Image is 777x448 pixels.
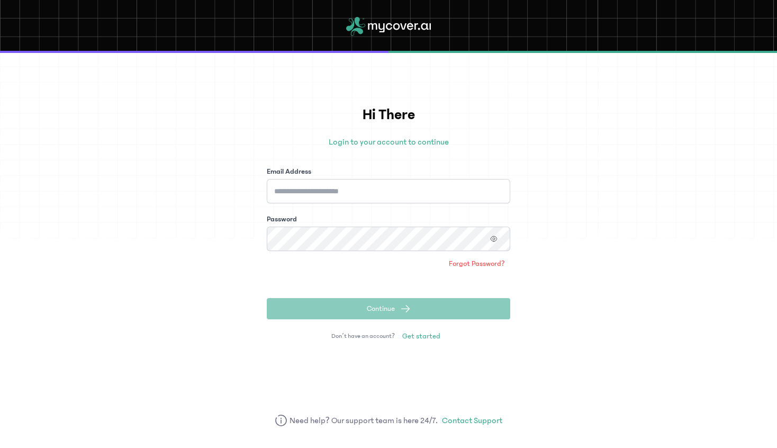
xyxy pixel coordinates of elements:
[442,414,502,427] a: Contact Support
[267,214,297,225] label: Password
[402,331,440,342] span: Get started
[267,104,510,126] h1: Hi There
[444,255,510,272] a: Forgot Password?
[267,298,510,319] button: Continue
[331,332,395,341] span: Don’t have an account?
[449,258,505,269] span: Forgot Password?
[267,136,510,148] p: Login to your account to continue
[397,328,446,345] a: Get started
[367,303,395,314] span: Continue
[267,166,311,177] label: Email Address
[290,414,438,427] span: Need help? Our support team is here 24/7.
